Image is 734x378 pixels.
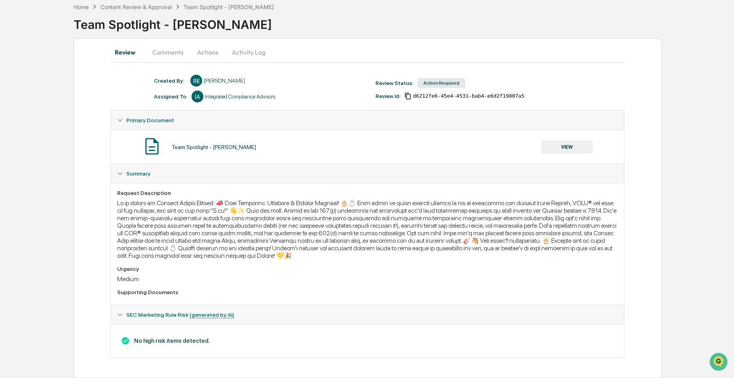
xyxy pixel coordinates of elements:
[16,100,51,108] span: Preclearance
[111,183,624,305] div: Summary
[709,352,730,373] iframe: Open customer support
[111,164,624,183] div: Summary
[135,63,144,72] button: Start new chat
[110,43,624,62] div: secondary tabs example
[27,68,100,75] div: We're available if you need us!
[205,93,275,100] div: Integrated Compliance Advisors
[54,96,101,111] a: 🗄️Attestations
[111,324,624,357] div: SEC Marketing Rule Risk (generated by AI)
[376,80,413,86] div: Review Status:
[111,305,624,324] div: SEC Marketing Rule Risk (generated by AI)
[413,93,525,99] span: d6212fe6-45e4-4531-bab4-e6d2f19807a5
[117,266,618,272] div: Urgency
[146,43,190,62] button: Comments
[8,60,22,75] img: 1746055101610-c473b297-6a78-478c-a979-82029cc54cd1
[111,111,624,130] div: Primary Document
[57,100,64,107] div: 🗄️
[126,170,150,177] span: Summary
[65,100,98,108] span: Attestations
[190,43,226,62] button: Actions
[117,199,618,259] div: Lo ip dolors am Consect Adipis Elitsed: 📣 Doei Temporinc: Utlabore & Etdolor Magnaal! 🎂💍 Enim adm...
[154,77,186,84] div: Created By: ‎ ‎
[8,17,144,29] p: How can we help?
[126,117,174,123] span: Primary Document
[190,75,202,87] div: RE
[126,312,234,318] span: SEC Marketing Rule Risk
[117,190,618,196] div: Request Description
[204,77,245,84] div: [PERSON_NAME]
[184,4,274,10] div: Team Spotlight - [PERSON_NAME]
[154,93,188,100] div: Assigned To:
[16,115,50,123] span: Data Lookup
[117,336,618,345] h3: No high risk items detected.
[117,275,618,283] div: Medium
[190,312,234,318] u: (generated by AI)
[376,93,400,99] div: Review Id:
[79,134,96,140] span: Pylon
[27,60,130,68] div: Start new chat
[417,78,465,88] div: Action Required
[541,140,593,154] button: VIEW
[8,115,14,122] div: 🔎
[192,91,203,102] div: IA
[226,43,272,62] button: Activity Log
[117,289,618,295] div: Supporting Documents
[74,4,89,10] div: Home
[110,43,146,62] button: Review
[142,136,162,156] img: Document Icon
[8,100,14,107] div: 🖐️
[101,4,172,10] div: Content Review & Approval
[111,130,624,164] div: Primary Document
[5,96,54,111] a: 🖐️Preclearance
[5,112,53,126] a: 🔎Data Lookup
[56,134,96,140] a: Powered byPylon
[172,144,256,150] div: Team Spotlight - [PERSON_NAME]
